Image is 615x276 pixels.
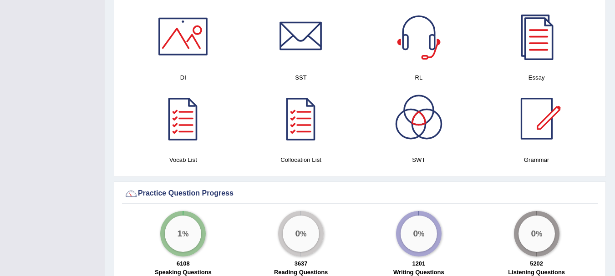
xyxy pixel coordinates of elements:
big: 0 [295,229,300,239]
strong: 3637 [295,260,308,267]
h4: Essay [482,73,591,82]
div: % [401,216,437,252]
h4: SST [247,73,356,82]
h4: Vocab List [129,155,238,165]
big: 0 [531,229,536,239]
div: Practice Question Progress [124,187,595,201]
strong: 1201 [412,260,425,267]
strong: 5202 [530,260,543,267]
h4: RL [365,73,473,82]
h4: DI [129,73,238,82]
h4: Grammar [482,155,591,165]
div: % [165,216,201,252]
h4: Collocation List [247,155,356,165]
h4: SWT [365,155,473,165]
strong: 6108 [177,260,190,267]
big: 0 [413,229,418,239]
div: % [518,216,555,252]
div: % [283,216,319,252]
big: 1 [178,229,183,239]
